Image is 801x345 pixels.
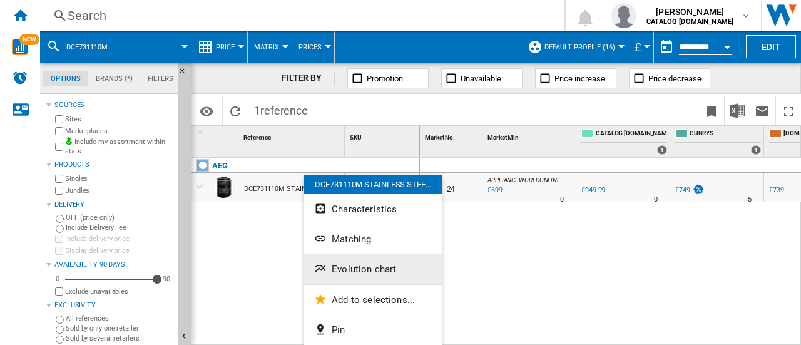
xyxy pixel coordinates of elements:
[304,315,442,345] button: Pin...
[304,254,442,284] button: Evolution chart
[332,203,397,215] span: Characteristics
[332,234,371,245] span: Matching
[304,285,442,315] button: Add to selections...
[332,294,415,306] span: Add to selections...
[332,264,396,275] span: Evolution chart
[304,194,442,224] button: Characteristics
[304,175,442,194] div: DCE731110M STAINLESS STEE...
[332,324,345,336] span: Pin
[304,224,442,254] button: Matching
